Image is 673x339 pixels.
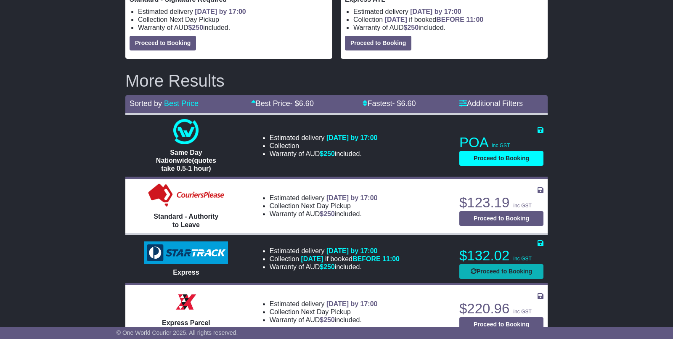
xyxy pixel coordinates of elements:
p: $123.19 [459,194,543,211]
span: 250 [323,263,335,270]
span: inc GST [492,143,510,148]
span: 6.60 [299,99,314,108]
button: Proceed to Booking [459,211,543,226]
span: © One World Courier 2025. All rights reserved. [117,329,238,336]
span: Next Day Pickup [301,308,351,315]
span: inc GST [513,309,531,315]
li: Collection [138,16,328,24]
span: [DATE] [301,255,323,262]
img: Border Express: Express Parcel Service [173,289,199,315]
span: 250 [323,150,335,157]
span: 6.60 [401,99,416,108]
img: One World Courier: Same Day Nationwide(quotes take 0.5-1 hour) [173,119,199,144]
span: inc GST [513,256,531,262]
a: Fastest- $6.60 [363,99,416,108]
button: Proceed to Booking [459,151,543,166]
span: BEFORE [436,16,464,23]
li: Collection [270,142,378,150]
span: [DATE] by 17:00 [410,8,461,15]
span: $ [320,150,335,157]
li: Collection [270,202,378,210]
span: Same Day Nationwide(quotes take 0.5-1 hour) [156,149,216,172]
li: Estimated delivery [270,300,378,308]
span: [DATE] [385,16,407,23]
li: Warranty of AUD included. [270,316,378,324]
span: BEFORE [352,255,381,262]
p: $132.02 [459,247,543,264]
li: Estimated delivery [270,247,400,255]
span: inc GST [513,203,531,209]
span: 11:00 [466,16,483,23]
h2: More Results [125,72,548,90]
li: Estimated delivery [270,194,378,202]
span: - $ [392,99,416,108]
li: Collection [270,255,400,263]
li: Estimated delivery [138,8,328,16]
li: Collection [353,16,543,24]
span: [DATE] by 17:00 [195,8,246,15]
span: $ [320,316,335,323]
span: 250 [323,210,335,217]
button: Proceed to Booking [345,36,411,50]
li: Warranty of AUD included. [353,24,543,32]
li: Warranty of AUD included. [270,210,378,218]
span: $ [188,24,203,31]
a: Additional Filters [459,99,523,108]
span: 250 [323,316,335,323]
li: Estimated delivery [353,8,543,16]
span: Express [173,269,199,276]
li: Warranty of AUD included. [270,263,400,271]
span: 250 [192,24,203,31]
span: Next Day Pickup [301,202,351,209]
button: Proceed to Booking [459,264,543,279]
a: Best Price [164,99,199,108]
a: Best Price- $6.60 [251,99,314,108]
span: [DATE] by 17:00 [326,247,378,254]
span: [DATE] by 17:00 [326,300,378,307]
span: [DATE] by 17:00 [326,194,378,201]
li: Collection [270,308,378,316]
span: if booked [301,255,400,262]
span: 11:00 [382,255,400,262]
span: [DATE] by 17:00 [326,134,378,141]
span: Sorted by [130,99,162,108]
span: - $ [290,99,314,108]
span: $ [320,210,335,217]
span: Standard - Authority to Leave [154,213,218,228]
li: Estimated delivery [270,134,378,142]
span: $ [403,24,419,31]
li: Warranty of AUD included. [270,150,378,158]
span: $ [320,263,335,270]
li: Warranty of AUD included. [138,24,328,32]
span: Next Day Pickup [170,16,219,23]
button: Proceed to Booking [459,317,543,332]
p: POA [459,134,543,151]
span: if booked [385,16,483,23]
button: Proceed to Booking [130,36,196,50]
img: Couriers Please: Standard - Authority to Leave [146,183,226,208]
span: 250 [407,24,419,31]
img: StarTrack: Express [144,241,228,264]
p: $220.96 [459,300,543,317]
span: Express Parcel Service [162,319,210,334]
